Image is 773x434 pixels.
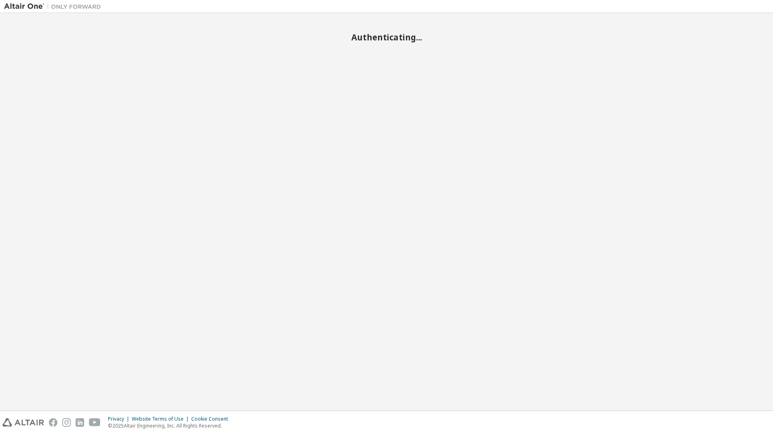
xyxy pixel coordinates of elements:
img: linkedin.svg [76,418,84,427]
h2: Authenticating... [4,32,769,42]
img: instagram.svg [62,418,71,427]
div: Privacy [108,416,132,422]
p: © 2025 Altair Engineering, Inc. All Rights Reserved. [108,422,233,429]
img: facebook.svg [49,418,57,427]
img: youtube.svg [89,418,101,427]
div: Cookie Consent [191,416,233,422]
img: altair_logo.svg [2,418,44,427]
img: Altair One [4,2,105,11]
div: Website Terms of Use [132,416,191,422]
